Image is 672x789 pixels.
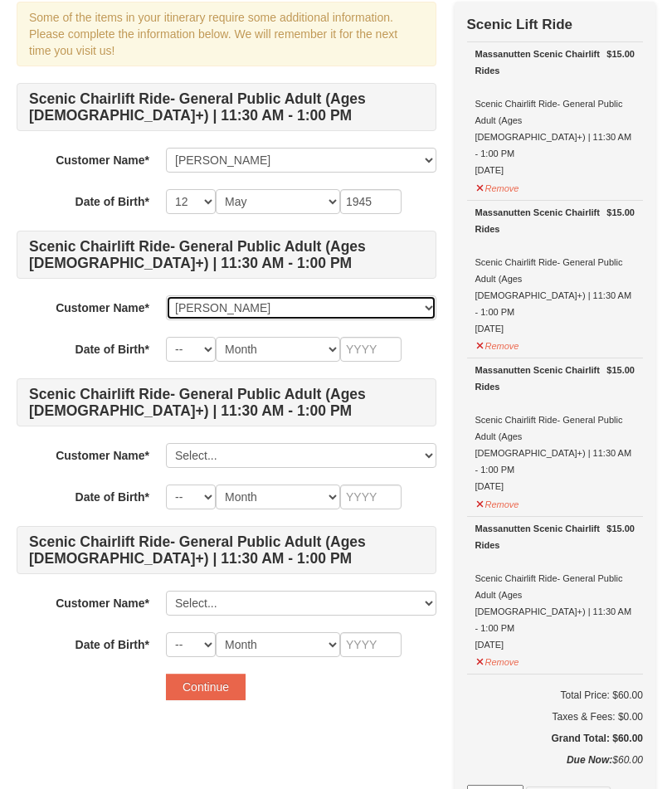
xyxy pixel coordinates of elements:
[475,492,520,513] button: Remove
[567,754,612,766] strong: Due Now:
[75,638,149,651] strong: Date of Birth*
[17,231,436,279] h4: Scenic Chairlift Ride- General Public Adult (Ages [DEMOGRAPHIC_DATA]+) | 11:30 AM - 1:00 PM
[340,337,402,362] input: YYYY
[56,301,149,314] strong: Customer Name*
[475,204,635,237] div: Massanutten Scenic Chairlift Rides
[467,752,643,785] div: $60.00
[475,334,520,354] button: Remove
[475,520,635,553] div: Massanutten Scenic Chairlift Rides
[340,189,402,214] input: YYYY
[340,485,402,509] input: YYYY
[475,46,635,178] div: Scenic Chairlift Ride- General Public Adult (Ages [DEMOGRAPHIC_DATA]+) | 11:30 AM - 1:00 PM [DATE]
[17,526,436,574] h4: Scenic Chairlift Ride- General Public Adult (Ages [DEMOGRAPHIC_DATA]+) | 11:30 AM - 1:00 PM
[56,449,149,462] strong: Customer Name*
[56,153,149,167] strong: Customer Name*
[475,46,635,79] div: Massanutten Scenic Chairlift Rides
[56,597,149,610] strong: Customer Name*
[75,490,149,504] strong: Date of Birth*
[475,176,520,197] button: Remove
[475,650,520,670] button: Remove
[475,362,635,395] div: Massanutten Scenic Chairlift Rides
[475,362,635,494] div: Scenic Chairlift Ride- General Public Adult (Ages [DEMOGRAPHIC_DATA]+) | 11:30 AM - 1:00 PM [DATE]
[606,362,635,378] strong: $15.00
[17,378,436,426] h4: Scenic Chairlift Ride- General Public Adult (Ages [DEMOGRAPHIC_DATA]+) | 11:30 AM - 1:00 PM
[606,520,635,537] strong: $15.00
[340,632,402,657] input: YYYY
[467,709,643,725] div: Taxes & Fees: $0.00
[475,204,635,337] div: Scenic Chairlift Ride- General Public Adult (Ages [DEMOGRAPHIC_DATA]+) | 11:30 AM - 1:00 PM [DATE]
[75,195,149,208] strong: Date of Birth*
[75,343,149,356] strong: Date of Birth*
[475,520,635,653] div: Scenic Chairlift Ride- General Public Adult (Ages [DEMOGRAPHIC_DATA]+) | 11:30 AM - 1:00 PM [DATE]
[17,2,436,66] div: Some of the items in your itinerary require some additional information. Please complete the info...
[467,687,643,704] h6: Total Price: $60.00
[166,674,246,700] button: Continue
[606,46,635,62] strong: $15.00
[17,83,436,131] h4: Scenic Chairlift Ride- General Public Adult (Ages [DEMOGRAPHIC_DATA]+) | 11:30 AM - 1:00 PM
[467,17,573,32] strong: Scenic Lift Ride
[606,204,635,221] strong: $15.00
[467,730,643,747] h5: Grand Total: $60.00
